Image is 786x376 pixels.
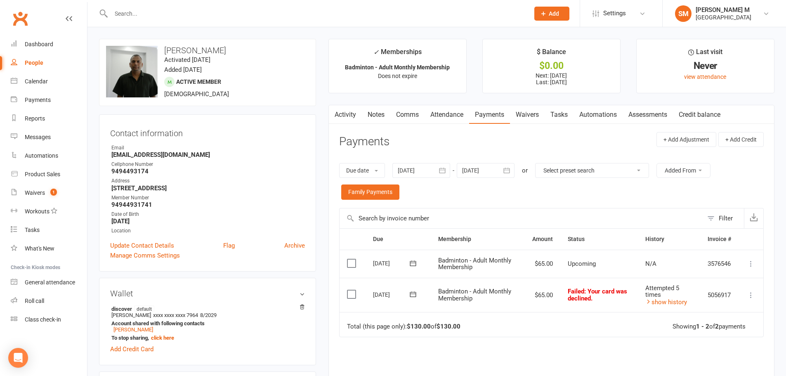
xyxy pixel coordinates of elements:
img: image1749989123.png [106,46,158,97]
strong: Badminton - Adult Monthly Membership [345,64,450,71]
div: Calendar [25,78,48,85]
div: [DATE] [373,257,411,270]
span: Active member [176,78,221,85]
div: Total (this page only): of [347,323,460,330]
div: General attendance [25,279,75,286]
strong: $130.00 [437,323,460,330]
div: Last visit [688,47,722,61]
strong: [EMAIL_ADDRESS][DOMAIN_NAME] [111,151,305,158]
div: Workouts [25,208,50,215]
strong: 9494493174 [111,168,305,175]
a: Archive [284,241,305,251]
time: Added [DATE] [164,66,202,73]
td: 3576546 [700,250,739,278]
div: What's New [25,245,54,252]
a: Automations [11,147,87,165]
a: Comms [390,105,425,124]
span: Settings [603,4,626,23]
span: Badminton - Adult Monthly Membership [438,288,511,302]
div: Product Sales [25,171,60,177]
a: show history [645,298,687,306]
h3: [PERSON_NAME] [106,46,309,55]
strong: 2 [715,323,719,330]
div: Class check-in [25,316,61,323]
a: view attendance [684,73,726,80]
h3: Contact information [110,125,305,138]
span: Failed [568,288,627,302]
strong: discover [111,305,301,312]
div: [DATE] [373,288,411,301]
a: Notes [362,105,390,124]
strong: [STREET_ADDRESS] [111,184,305,192]
div: Email [111,144,305,152]
a: Activity [329,105,362,124]
span: [DEMOGRAPHIC_DATA] [164,90,229,98]
div: or [522,166,528,175]
button: + Add Credit [718,132,764,147]
a: Update Contact Details [110,241,174,251]
button: Added From [656,163,710,178]
div: Dashboard [25,41,53,47]
a: Add Credit Card [110,344,153,354]
td: 5056917 [700,278,739,312]
span: Attempted 5 times [645,284,679,299]
a: Tasks [11,221,87,239]
a: Dashboard [11,35,87,54]
div: Messages [25,134,51,140]
div: Tasks [25,227,40,233]
span: default [134,305,154,312]
div: Filter [719,213,733,223]
div: Location [111,227,305,235]
a: Payments [469,105,510,124]
span: Badminton - Adult Monthly Membership [438,257,511,271]
div: People [25,59,43,66]
a: What's New [11,239,87,258]
div: Reports [25,115,45,122]
a: People [11,54,87,72]
a: Workouts [11,202,87,221]
th: Invoice # [700,229,739,250]
th: Due [366,229,431,250]
a: click here [151,335,174,341]
a: Roll call [11,292,87,310]
strong: 1 - 2 [696,323,709,330]
td: $65.00 [525,250,560,278]
li: [PERSON_NAME] [110,304,305,342]
button: + Add Adjustment [656,132,716,147]
a: Automations [574,105,623,124]
div: $0.00 [490,61,613,70]
span: xxxx xxxx xxxx 7964 [153,312,198,318]
h3: Payments [339,135,389,148]
span: Add [549,10,559,17]
a: Messages [11,128,87,147]
a: Waivers 1 [11,184,87,202]
button: Due date [339,163,385,178]
span: 1 [50,189,57,196]
button: Add [534,7,569,21]
span: Does not expire [378,73,417,79]
a: Flag [223,241,235,251]
time: Activated [DATE] [164,56,210,64]
strong: $130.00 [407,323,431,330]
strong: 94944931741 [111,201,305,208]
span: N/A [645,260,656,267]
a: [PERSON_NAME] [113,326,153,333]
input: Search... [109,8,524,19]
h3: Wallet [110,289,305,298]
div: Member Number [111,194,305,202]
p: Next: [DATE] Last: [DATE] [490,72,613,85]
div: Never [644,61,767,70]
td: $65.00 [525,278,560,312]
div: Memberships [373,47,422,62]
span: 8/2029 [200,312,217,318]
a: Manage Comms Settings [110,251,180,260]
a: Waivers [510,105,545,124]
span: : Your card was declined. [568,288,627,302]
input: Search by invoice number [340,208,703,228]
div: Open Intercom Messenger [8,348,28,368]
strong: [DATE] [111,218,305,225]
i: ✓ [373,48,379,56]
strong: To stop sharing, [111,335,301,341]
a: Attendance [425,105,469,124]
a: Family Payments [341,184,399,199]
